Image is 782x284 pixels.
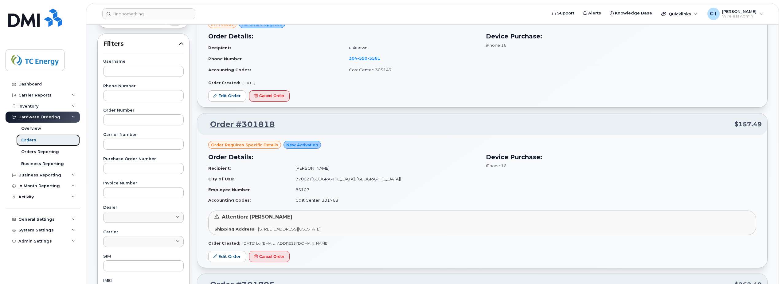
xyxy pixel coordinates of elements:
[208,166,231,171] strong: Recipient:
[208,251,246,262] a: Edit Order
[208,81,240,85] strong: Order Created:
[222,214,292,220] span: Attention: [PERSON_NAME]
[357,56,367,61] span: 590
[103,133,184,137] label: Carrier Number
[103,84,184,88] label: Phone Number
[208,32,479,41] h3: Order Details:
[349,56,380,61] span: 304
[249,251,290,262] button: Cancel Order
[755,257,777,279] iframe: Messenger Launcher
[588,10,601,16] span: Alerts
[669,11,691,16] span: Quicklinks
[343,42,479,53] td: unknown
[242,81,255,85] span: [DATE]
[579,7,605,19] a: Alerts
[208,45,231,50] strong: Recipient:
[208,198,251,203] strong: Accounting Codes:
[208,152,479,162] h3: Order Details:
[103,181,184,185] label: Invoice Number
[703,8,767,20] div: Chris Taylor
[290,184,479,195] td: 85107
[249,90,290,102] button: Cancel Order
[103,279,184,283] label: IMEI
[258,227,321,231] span: [STREET_ADDRESS][US_STATE]
[103,60,184,64] label: Username
[208,187,250,192] strong: Employee Number
[349,56,388,61] a: 3045905561
[208,67,251,72] strong: Accounting Codes:
[486,163,506,168] span: iPhone 16
[103,157,184,161] label: Purchase Order Number
[208,56,242,61] strong: Phone Number
[103,108,184,112] label: Order Number
[286,142,318,148] span: New Activation
[103,254,184,258] label: SIM
[486,32,756,41] h3: Device Purchase:
[710,10,717,18] span: CT
[208,176,234,181] strong: City of Use:
[343,65,479,75] td: Cost Center: 305147
[208,241,240,246] strong: Order Created:
[211,142,278,148] span: Order requires Specific details
[103,230,184,234] label: Carrier
[734,120,762,129] span: $157.49
[486,43,506,48] span: iPhone 16
[214,227,256,231] strong: Shipping Address:
[242,241,329,246] span: [DATE] by [EMAIL_ADDRESS][DOMAIN_NAME]
[615,10,652,16] span: Knowledge Base
[290,195,479,206] td: Cost Center: 301768
[103,39,179,48] span: Filters
[722,14,757,19] span: Wireless Admin
[657,8,702,20] div: Quicklinks
[367,56,380,61] span: 5561
[102,8,195,19] input: Find something...
[208,90,246,102] a: Edit Order
[203,119,275,130] a: Order #301818
[290,174,479,184] td: 77002 ([GEOGRAPHIC_DATA], [GEOGRAPHIC_DATA])
[605,7,656,19] a: Knowledge Base
[548,7,579,19] a: Support
[103,206,184,210] label: Dealer
[290,163,479,174] td: [PERSON_NAME]
[722,9,757,14] span: [PERSON_NAME]
[486,152,756,162] h3: Device Purchase:
[557,10,574,16] span: Support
